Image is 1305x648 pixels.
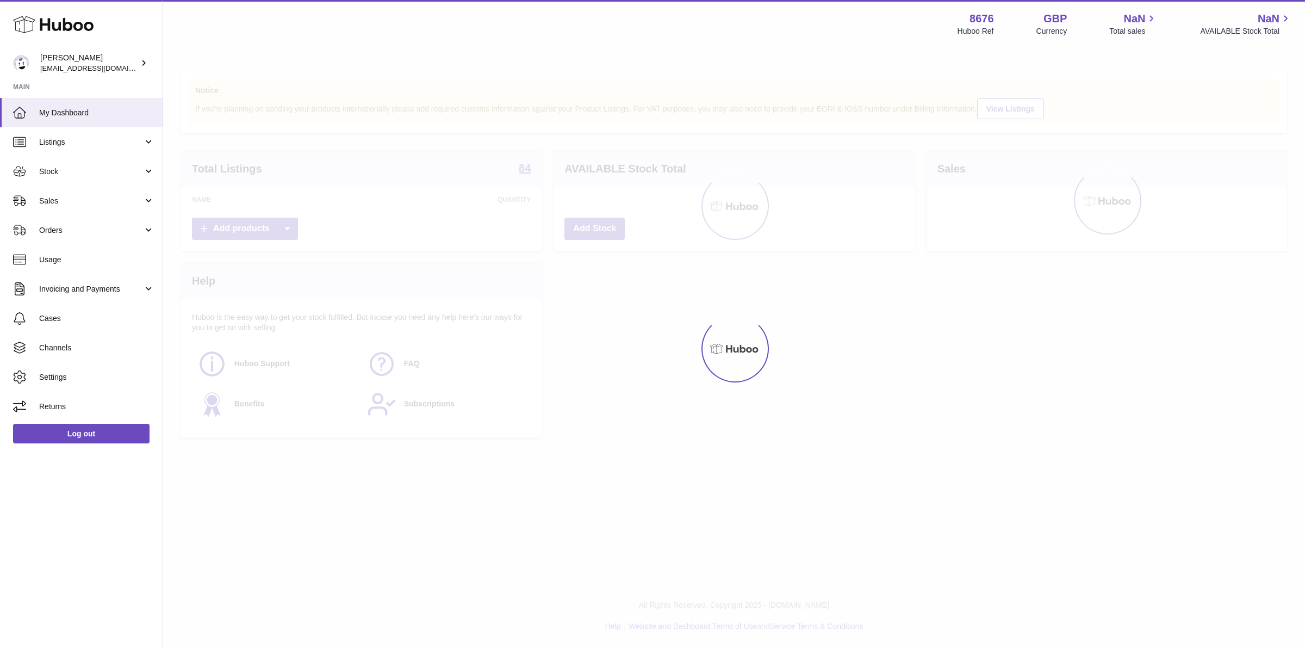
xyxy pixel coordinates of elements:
span: Returns [39,402,154,412]
span: Stock [39,166,143,177]
span: NaN [1258,11,1279,26]
span: Listings [39,137,143,147]
img: hello@inoby.co.uk [13,55,29,71]
a: Log out [13,424,150,443]
a: NaN Total sales [1109,11,1158,36]
span: AVAILABLE Stock Total [1200,26,1292,36]
span: Usage [39,255,154,265]
span: Invoicing and Payments [39,284,143,294]
strong: 8676 [970,11,994,26]
span: [EMAIL_ADDRESS][DOMAIN_NAME] [40,64,160,72]
span: Total sales [1109,26,1158,36]
div: Huboo Ref [958,26,994,36]
a: NaN AVAILABLE Stock Total [1200,11,1292,36]
span: Channels [39,343,154,353]
span: Settings [39,372,154,382]
span: Sales [39,196,143,206]
strong: GBP [1043,11,1067,26]
span: My Dashboard [39,108,154,118]
div: Currency [1036,26,1067,36]
span: Orders [39,225,143,236]
span: NaN [1123,11,1145,26]
div: [PERSON_NAME] [40,53,138,73]
span: Cases [39,313,154,324]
